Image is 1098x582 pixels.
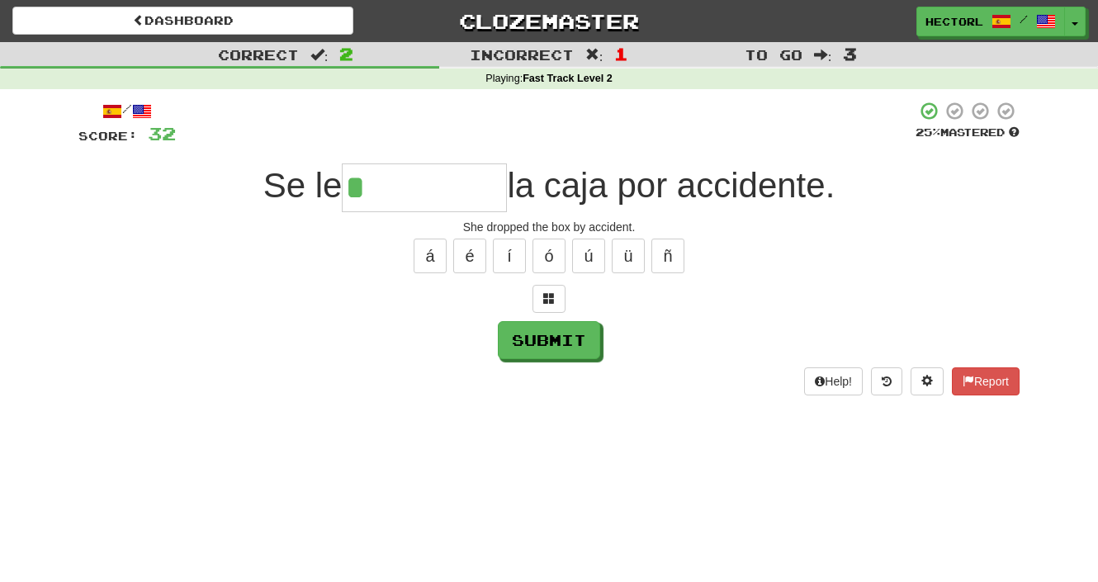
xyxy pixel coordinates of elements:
span: 25 % [916,125,940,139]
span: Correct [218,46,299,63]
span: la caja por accidente. [507,166,835,205]
span: 2 [339,44,353,64]
span: : [814,48,832,62]
span: hectorl [925,14,983,29]
button: Help! [804,367,863,395]
span: Score: [78,129,138,143]
span: / [1020,13,1028,25]
span: Incorrect [470,46,574,63]
span: 32 [148,123,176,144]
div: Mastered [916,125,1020,140]
button: é [453,239,486,273]
span: : [585,48,603,62]
a: Clozemaster [378,7,719,35]
button: Report [952,367,1020,395]
span: 3 [843,44,857,64]
span: 1 [614,44,628,64]
span: To go [745,46,802,63]
button: Round history (alt+y) [871,367,902,395]
button: ú [572,239,605,273]
span: : [310,48,329,62]
button: á [414,239,447,273]
button: ó [532,239,566,273]
a: hectorl / [916,7,1065,36]
button: í [493,239,526,273]
div: She dropped the box by accident. [78,219,1020,235]
button: Switch sentence to multiple choice alt+p [532,285,566,313]
strong: Fast Track Level 2 [523,73,613,84]
button: Submit [498,321,600,359]
button: ü [612,239,645,273]
div: / [78,101,176,121]
button: ñ [651,239,684,273]
span: Se le [263,166,343,205]
a: Dashboard [12,7,353,35]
